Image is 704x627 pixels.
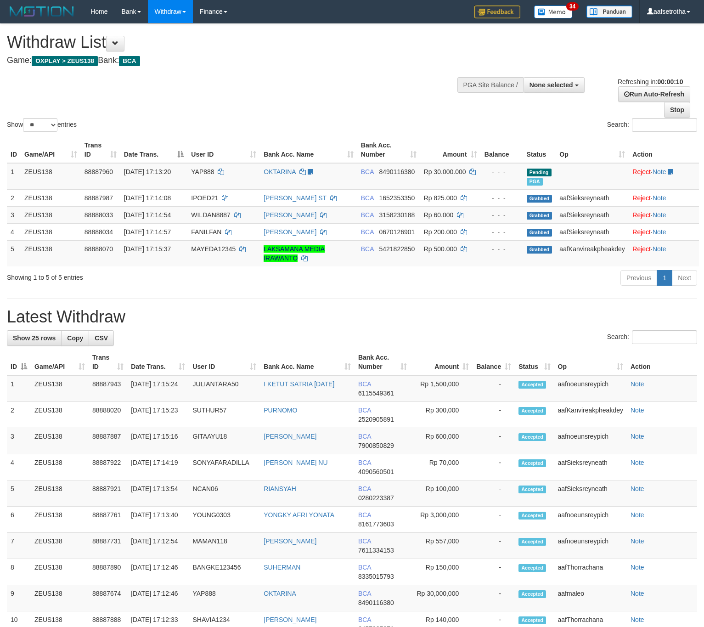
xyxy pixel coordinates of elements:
[31,585,89,611] td: ZEUS138
[473,585,515,611] td: -
[379,245,415,253] span: Copy 5421822850 to clipboard
[554,454,627,480] td: aafSieksreyneath
[518,433,546,441] span: Accepted
[13,334,56,342] span: Show 25 rows
[620,270,657,286] a: Previous
[484,193,519,203] div: - - -
[84,211,113,219] span: 88888033
[358,616,371,623] span: BCA
[554,428,627,454] td: aafnoeunsreypich
[89,375,127,402] td: 88887943
[411,428,473,454] td: Rp 600,000
[21,223,81,240] td: ZEUS138
[264,485,296,492] a: RIANSYAH
[484,210,519,220] div: - - -
[518,538,546,546] span: Accepted
[632,168,651,175] a: Reject
[95,334,108,342] span: CSV
[629,223,699,240] td: ·
[7,240,21,266] td: 5
[189,402,260,428] td: SUTHUR57
[632,330,697,344] input: Search:
[632,118,697,132] input: Search:
[607,330,697,344] label: Search:
[411,533,473,559] td: Rp 557,000
[473,507,515,533] td: -
[358,433,371,440] span: BCA
[260,137,357,163] th: Bank Acc. Name: activate to sort column ascending
[556,223,629,240] td: aafSieksreyneath
[264,459,327,466] a: [PERSON_NAME] NU
[411,375,473,402] td: Rp 1,500,000
[7,402,31,428] td: 2
[31,349,89,375] th: Game/API: activate to sort column ascending
[554,349,627,375] th: Op: activate to sort column ascending
[31,428,89,454] td: ZEUS138
[518,407,546,415] span: Accepted
[424,168,466,175] span: Rp 30.000.000
[484,244,519,254] div: - - -
[379,194,415,202] span: Copy 1652353350 to clipboard
[529,81,573,89] span: None selected
[127,428,189,454] td: [DATE] 17:15:16
[527,195,552,203] span: Grabbed
[21,137,81,163] th: Game/API: activate to sort column ascending
[31,480,89,507] td: ZEUS138
[7,189,21,206] td: 2
[23,118,57,132] select: Showentries
[657,78,683,85] strong: 00:00:10
[191,168,214,175] span: YAP888
[191,211,231,219] span: WILDAN8887
[187,137,260,163] th: User ID: activate to sort column ascending
[127,375,189,402] td: [DATE] 17:15:24
[411,402,473,428] td: Rp 300,000
[127,585,189,611] td: [DATE] 17:12:46
[631,564,644,571] a: Note
[424,245,457,253] span: Rp 500.000
[424,194,457,202] span: Rp 825.000
[629,206,699,223] td: ·
[31,533,89,559] td: ZEUS138
[7,308,697,326] h1: Latest Withdraw
[67,334,83,342] span: Copy
[411,349,473,375] th: Amount: activate to sort column ascending
[189,585,260,611] td: YAP888
[358,494,394,502] span: Copy 0280223387 to clipboard
[358,416,394,423] span: Copy 2520905891 to clipboard
[631,485,644,492] a: Note
[484,167,519,176] div: - - -
[358,407,371,414] span: BCA
[7,559,31,585] td: 8
[518,564,546,572] span: Accepted
[260,349,355,375] th: Bank Acc. Name: activate to sort column ascending
[527,212,552,220] span: Grabbed
[119,56,140,66] span: BCA
[554,375,627,402] td: aafnoeunsreypich
[411,480,473,507] td: Rp 100,000
[484,227,519,237] div: - - -
[420,137,481,163] th: Amount: activate to sort column ascending
[358,459,371,466] span: BCA
[81,137,120,163] th: Trans ID: activate to sort column ascending
[556,240,629,266] td: aafKanvireakpheakdey
[7,349,31,375] th: ID: activate to sort column descending
[264,211,316,219] a: [PERSON_NAME]
[89,507,127,533] td: 88887761
[629,137,699,163] th: Action
[481,137,523,163] th: Balance
[61,330,89,346] a: Copy
[264,511,334,519] a: YONGKY AFRI YONATA
[264,245,325,262] a: LAKSAMANA MEDIA IRAWANTO
[361,228,374,236] span: BCA
[189,428,260,454] td: GITAAYU18
[361,211,374,219] span: BCA
[264,616,316,623] a: [PERSON_NAME]
[631,380,644,388] a: Note
[7,480,31,507] td: 5
[473,375,515,402] td: -
[361,168,374,175] span: BCA
[527,229,552,237] span: Grabbed
[127,349,189,375] th: Date Trans.: activate to sort column ascending
[189,375,260,402] td: JULIANTARA50
[518,459,546,467] span: Accepted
